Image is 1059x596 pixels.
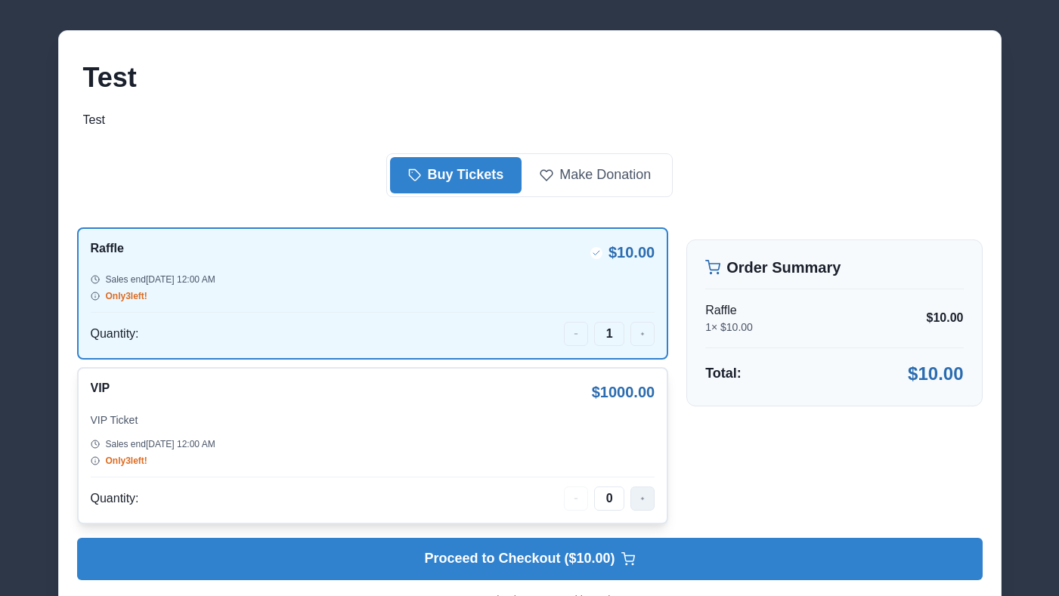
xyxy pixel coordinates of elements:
[106,273,215,286] p: Sales end [DATE] 12:00 AM
[705,301,737,320] p: Raffle
[77,538,983,580] button: Proceed to Checkout ($10.00)
[91,241,584,255] h2: Raffle
[83,112,977,129] p: Test
[726,258,841,276] h2: Order Summary
[424,551,615,567] span: Proceed to Checkout ($ 10.00 )
[594,486,624,511] div: 0
[106,437,215,451] p: Sales end [DATE] 12:00 AM
[705,363,742,384] p: Total:
[927,309,964,327] p: $ 10.00
[908,360,963,388] p: $ 10.00
[91,325,139,343] p: Quantity:
[594,322,624,346] div: 1
[91,381,568,395] h2: VIP
[390,157,522,193] button: Buy Tickets
[91,412,655,428] p: VIP Ticket
[608,241,655,264] p: $ 10.00
[106,289,147,303] p: Only 3 left!
[91,489,139,508] p: Quantity:
[522,157,669,193] button: Make Donation
[106,454,147,468] p: Only 3 left!
[83,61,977,94] h2: Test
[592,381,655,403] p: $ 1000.00
[705,320,753,335] p: 1 × $ 10.00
